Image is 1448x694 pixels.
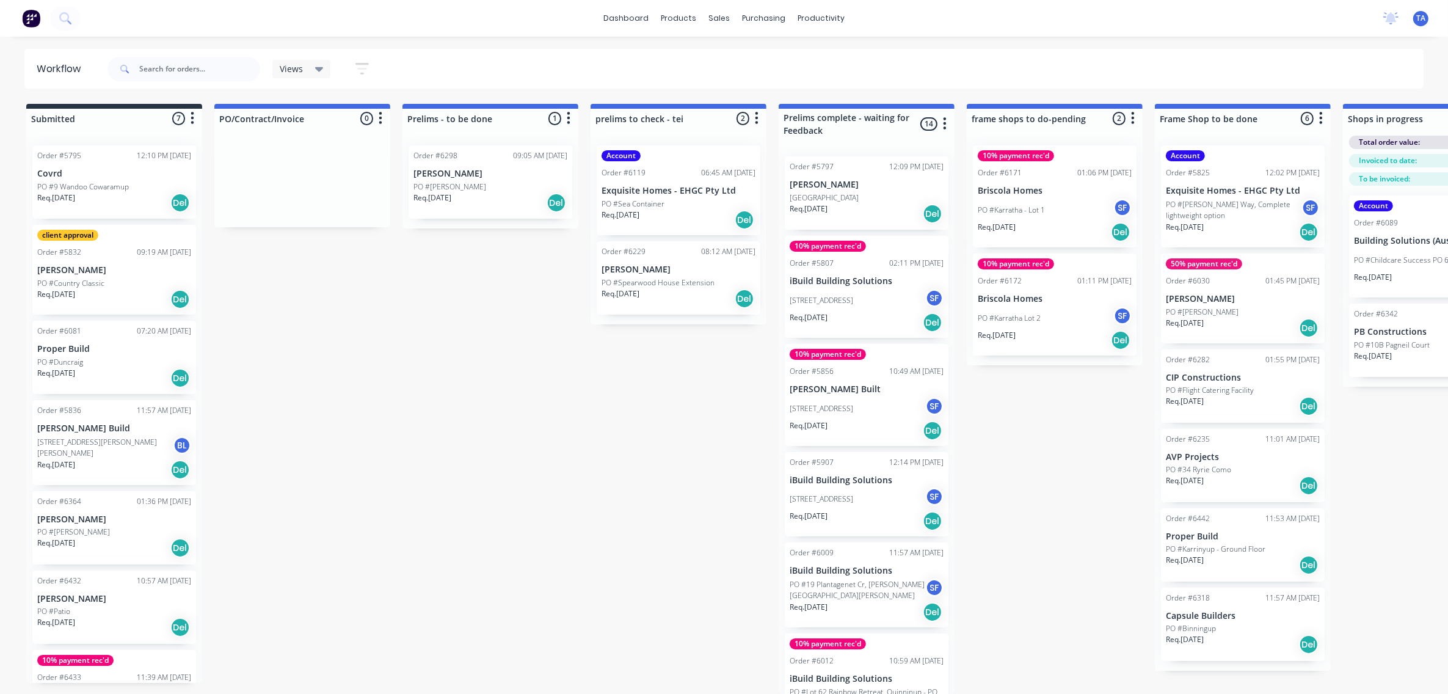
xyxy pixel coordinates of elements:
p: Briscola Homes [978,186,1132,196]
div: 01:36 PM [DATE] [137,496,191,507]
p: Req. [DATE] [37,289,75,300]
p: PO #19 Plantagenet Cr, [PERSON_NAME][GEOGRAPHIC_DATA][PERSON_NAME] [790,579,925,601]
div: Order #5797 [790,161,834,172]
p: [PERSON_NAME] [1166,294,1320,304]
p: Exquisite Homes - EHGC Pty Ltd [602,186,755,196]
div: Account [1166,150,1205,161]
p: PO #[PERSON_NAME] [413,181,486,192]
div: 06:45 AM [DATE] [701,167,755,178]
p: [PERSON_NAME] [413,169,567,179]
div: Order #636401:36 PM [DATE][PERSON_NAME]PO #[PERSON_NAME]Req.[DATE]Del [32,491,196,564]
p: Req. [DATE] [978,330,1016,341]
p: PO #Spearwood House Extension [602,277,715,288]
div: Account [602,150,641,161]
p: PO #34 Ryrie Como [1166,464,1231,475]
p: CIP Constructions [1166,373,1320,383]
div: Del [170,460,190,480]
p: iBuild Building Solutions [790,475,944,486]
p: [PERSON_NAME] [37,514,191,525]
div: Order #6298 [413,150,457,161]
div: SF [1301,199,1320,217]
div: Del [1111,222,1130,242]
p: Req. [DATE] [790,312,828,323]
div: Del [1299,555,1319,575]
div: Order #600911:57 AM [DATE]iBuild Building SolutionsPO #19 Plantagenet Cr, [PERSON_NAME][GEOGRAPHI... [785,542,948,627]
div: 10% payment rec'dOrder #617101:06 PM [DATE]Briscola HomesPO #Karratha - Lot 1SFReq.[DATE]Del [973,145,1137,247]
p: PO #10B Pagneil Court [1354,340,1430,351]
p: Req. [DATE] [1166,634,1204,645]
div: SF [925,289,944,307]
div: 02:11 PM [DATE] [889,258,944,269]
p: PO #[PERSON_NAME] [37,527,110,538]
p: PO #Country Classic [37,278,104,289]
div: 12:14 PM [DATE] [889,457,944,468]
p: [PERSON_NAME] Build [37,423,191,434]
div: SF [1113,199,1132,217]
div: 01:06 PM [DATE] [1077,167,1132,178]
p: PO #Duncraig [37,357,83,368]
div: Order #6235 [1166,434,1210,445]
div: Order #590712:14 PM [DATE]iBuild Building Solutions[STREET_ADDRESS]SFReq.[DATE]Del [785,452,948,537]
div: 01:55 PM [DATE] [1265,354,1320,365]
p: [STREET_ADDRESS] [790,403,853,414]
div: Del [1299,222,1319,242]
div: Order #629809:05 AM [DATE][PERSON_NAME]PO #[PERSON_NAME]Req.[DATE]Del [409,145,572,219]
div: 10% payment rec'd [978,150,1054,161]
div: Order #5907 [790,457,834,468]
div: Del [1111,331,1130,350]
p: Covrd [37,169,191,179]
p: PO #[PERSON_NAME] [1166,307,1239,318]
div: 10% payment rec'dOrder #580702:11 PM [DATE]iBuild Building Solutions[STREET_ADDRESS]SFReq.[DATE]Del [785,236,948,338]
div: Order #6318 [1166,593,1210,604]
img: Factory [22,9,40,27]
div: 01:45 PM [DATE] [1265,276,1320,287]
div: 10:57 AM [DATE] [137,575,191,586]
div: Order #6229 [602,246,646,257]
div: Order #6030 [1166,276,1210,287]
p: Capsule Builders [1166,611,1320,621]
p: iBuild Building Solutions [790,276,944,287]
p: PO #Flight Catering Facility [1166,385,1254,396]
div: 10% payment rec'd [790,349,866,360]
div: BL [173,436,191,455]
p: Briscola Homes [978,294,1132,304]
span: Invoiced to date: [1359,155,1417,166]
div: 10:49 AM [DATE] [889,366,944,377]
p: Req. [DATE] [37,617,75,628]
div: Del [170,538,190,558]
p: PO #[PERSON_NAME] Way, Complete lightweight option [1166,199,1301,221]
div: client approval [37,230,98,241]
div: Order #5836 [37,405,81,416]
div: Del [923,313,942,332]
p: Proper Build [37,344,191,354]
div: Order #6433 [37,672,81,683]
p: [STREET_ADDRESS] [790,494,853,505]
div: Del [735,289,754,309]
div: Order #6119 [602,167,646,178]
div: Order #6442 [1166,513,1210,524]
div: Order #6342 [1354,309,1398,320]
div: Order #6364 [37,496,81,507]
div: 11:01 AM [DATE] [1265,434,1320,445]
div: 10% payment rec'd [37,655,114,666]
p: PO #Patio [37,606,70,617]
div: Order #5856 [790,366,834,377]
div: Del [735,210,754,230]
div: Del [1299,396,1319,416]
p: PO #Sea Container [602,199,664,210]
div: 11:53 AM [DATE] [1265,513,1320,524]
div: 09:05 AM [DATE] [513,150,567,161]
div: Del [170,193,190,213]
div: 10% payment rec'd [790,638,866,649]
div: 10% payment rec'd [790,241,866,252]
div: 11:39 AM [DATE] [137,672,191,683]
div: AccountOrder #582512:02 PM [DATE]Exquisite Homes - EHGC Pty LtdPO #[PERSON_NAME] Way, Complete li... [1161,145,1325,247]
div: Order #579712:09 PM [DATE][PERSON_NAME][GEOGRAPHIC_DATA]Req.[DATE]Del [785,156,948,230]
div: SF [925,488,944,506]
span: TA [1416,13,1425,24]
div: Order #5807 [790,258,834,269]
p: [GEOGRAPHIC_DATA] [790,192,859,203]
div: Order #6282 [1166,354,1210,365]
div: Del [170,618,190,637]
div: AccountOrder #611906:45 AM [DATE]Exquisite Homes - EHGC Pty LtdPO #Sea ContainerReq.[DATE]Del [597,145,760,235]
